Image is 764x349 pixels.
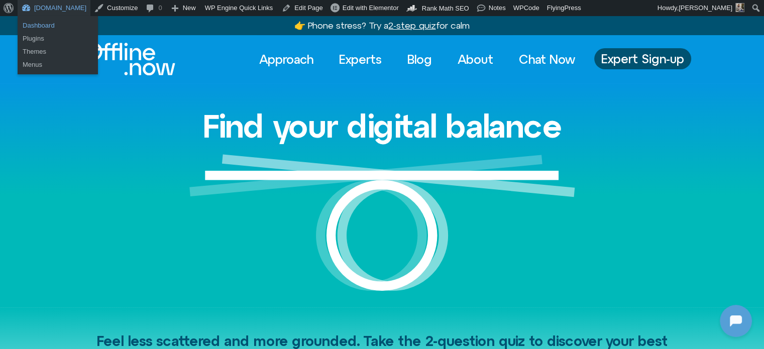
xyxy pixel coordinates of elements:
div: Logo [73,43,158,75]
a: Plugins [18,32,98,45]
a: Experts [330,48,391,70]
svg: Voice Input Button [172,258,188,274]
img: N5FCcHC.png [80,149,121,189]
a: Menus [18,58,98,71]
ul: Offline.now [18,16,98,48]
a: About [449,48,502,70]
svg: Close Chatbot Button [175,5,192,22]
a: Expert Sign-up [594,48,691,69]
a: Chat Now [510,48,584,70]
span: [PERSON_NAME] [679,4,732,12]
a: Dashboard [18,19,98,32]
svg: Restart Conversation Button [158,5,175,22]
a: 👉 Phone stress? Try a2-step quizfor calm [294,20,469,31]
h1: Find your digital balance [202,108,562,144]
span: Rank Math SEO [422,5,469,12]
button: Expand Header Button [3,3,198,24]
h1: [DOMAIN_NAME] [62,199,139,213]
iframe: Botpress [720,305,752,337]
nav: Menu [250,48,584,70]
textarea: Message Input [17,261,156,271]
a: Blog [398,48,441,70]
img: Offline.Now logo in white. Text of the words offline.now with a line going through the "O" [73,43,175,75]
ul: Offline.now [18,42,98,74]
a: Themes [18,45,98,58]
span: Expert Sign-up [601,52,684,65]
h2: [DOMAIN_NAME] [30,7,154,20]
a: Approach [250,48,322,70]
u: 2-step quiz [388,20,435,31]
img: N5FCcHC.png [9,5,25,21]
img: Graphic of a white circle with a white line balancing on top to represent balance. [189,154,575,307]
span: Edit with Elementor [343,4,399,12]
